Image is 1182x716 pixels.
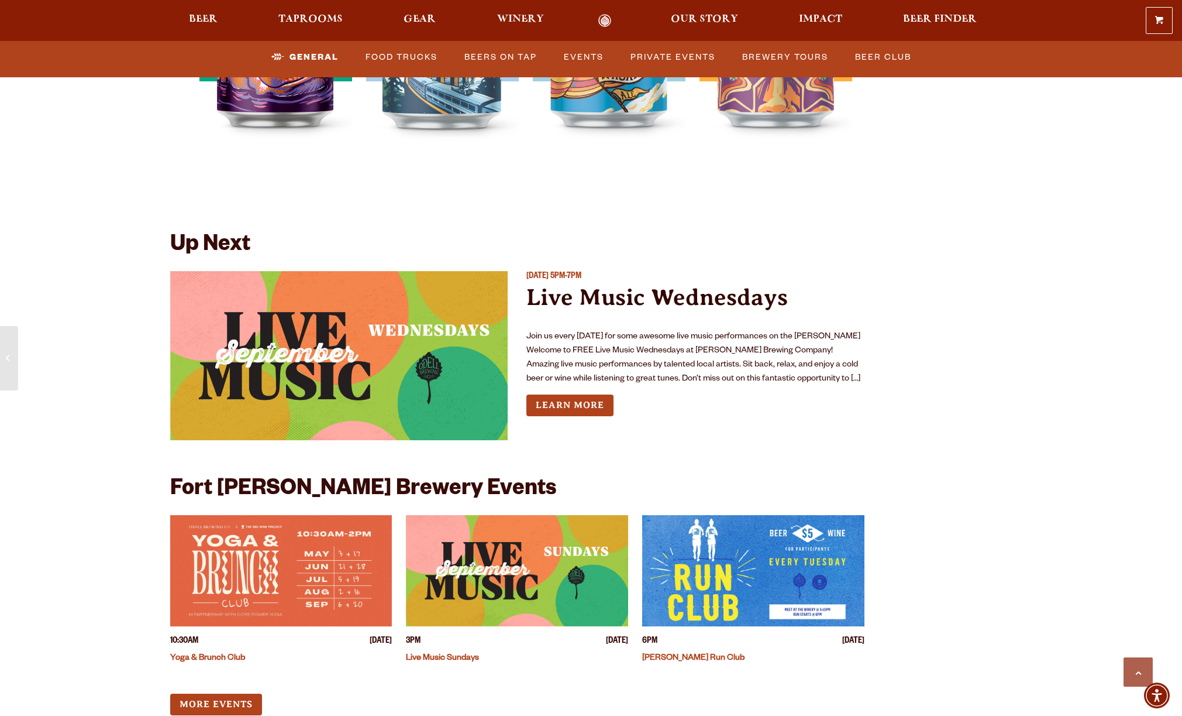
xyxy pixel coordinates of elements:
[460,44,542,71] a: Beers on Tap
[606,636,628,648] span: [DATE]
[406,636,421,648] span: 3PM
[850,44,916,71] a: Beer Club
[642,636,657,648] span: 6PM
[361,44,442,71] a: Food Trucks
[170,478,556,503] h2: Fort [PERSON_NAME] Brewery Events
[170,515,392,626] a: View event details
[642,654,745,663] a: [PERSON_NAME] Run Club
[671,15,738,24] span: Our Story
[170,654,245,663] a: Yoga & Brunch Club
[738,44,833,71] a: Brewery Tours
[526,395,614,416] a: Learn more about Live Music Wednesdays
[370,636,392,648] span: [DATE]
[526,330,864,386] p: Join us every [DATE] for some awesome live music performances on the [PERSON_NAME] Welcome to FRE...
[170,271,508,440] a: View event details
[406,515,628,626] a: View event details
[181,14,225,28] a: Beer
[526,272,549,282] span: [DATE]
[497,15,544,24] span: Winery
[189,15,218,24] span: Beer
[404,15,436,24] span: Gear
[903,15,977,24] span: Beer Finder
[278,15,343,24] span: Taprooms
[895,14,984,28] a: Beer Finder
[1144,683,1170,708] div: Accessibility Menu
[842,636,864,648] span: [DATE]
[267,44,343,71] a: General
[583,14,627,28] a: Odell Home
[626,44,720,71] a: Private Events
[271,14,350,28] a: Taprooms
[791,14,850,28] a: Impact
[396,14,443,28] a: Gear
[559,44,608,71] a: Events
[642,515,864,626] a: View event details
[799,15,842,24] span: Impact
[170,234,250,259] h2: Up Next
[663,14,746,28] a: Our Story
[170,636,198,648] span: 10:30AM
[170,694,262,715] a: More Events (opens in a new window)
[490,14,552,28] a: Winery
[406,654,479,663] a: Live Music Sundays
[1124,657,1153,687] a: Scroll to top
[526,284,788,310] a: Live Music Wednesdays
[550,272,581,282] span: 5PM-7PM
